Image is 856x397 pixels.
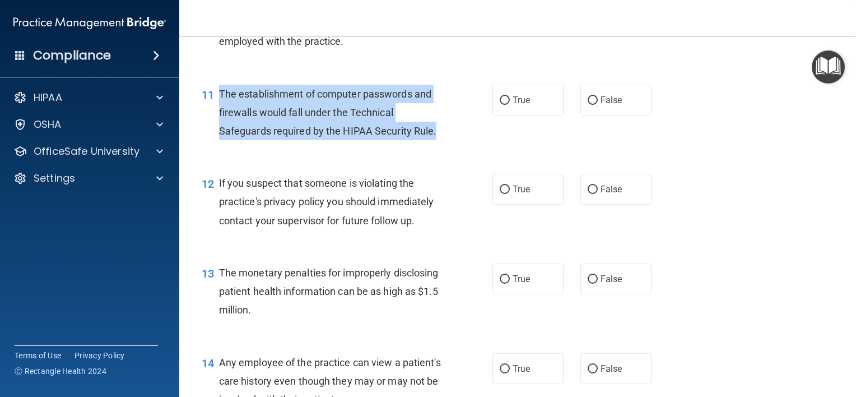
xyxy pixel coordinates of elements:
span: True [513,363,530,374]
a: HIPAA [13,91,163,104]
span: False [601,95,622,105]
input: False [588,365,598,373]
a: Settings [13,172,163,185]
input: True [500,365,510,373]
span: If you suspect that someone is violating the practice's privacy policy you should immediately con... [219,177,434,226]
iframe: Drift Widget Chat Controller [800,338,843,380]
input: False [588,186,598,194]
span: 12 [202,177,214,191]
h4: Compliance [33,48,111,63]
button: Open Resource Center [812,50,845,84]
span: False [601,274,622,284]
span: 11 [202,88,214,101]
a: OfficeSafe University [13,145,163,158]
span: Ⓒ Rectangle Health 2024 [15,366,106,377]
span: 14 [202,357,214,370]
input: False [588,275,598,284]
span: True [513,274,530,284]
p: OfficeSafe University [34,145,139,158]
input: True [500,96,510,105]
input: True [500,186,510,194]
a: OSHA [13,118,163,131]
input: True [500,275,510,284]
span: The monetary penalties for improperly disclosing patient health information can be as high as $1.... [219,267,439,316]
a: Privacy Policy [75,350,125,361]
span: True [513,95,530,105]
p: OSHA [34,118,62,131]
span: True [513,184,530,195]
input: False [588,96,598,105]
span: 13 [202,267,214,280]
span: False [601,184,622,195]
img: PMB logo [13,12,166,34]
a: Terms of Use [15,350,61,361]
span: False [601,363,622,374]
span: The establishment of computer passwords and firewalls would fall under the Technical Safeguards r... [219,88,437,137]
p: HIPAA [34,91,62,104]
p: Settings [34,172,75,185]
